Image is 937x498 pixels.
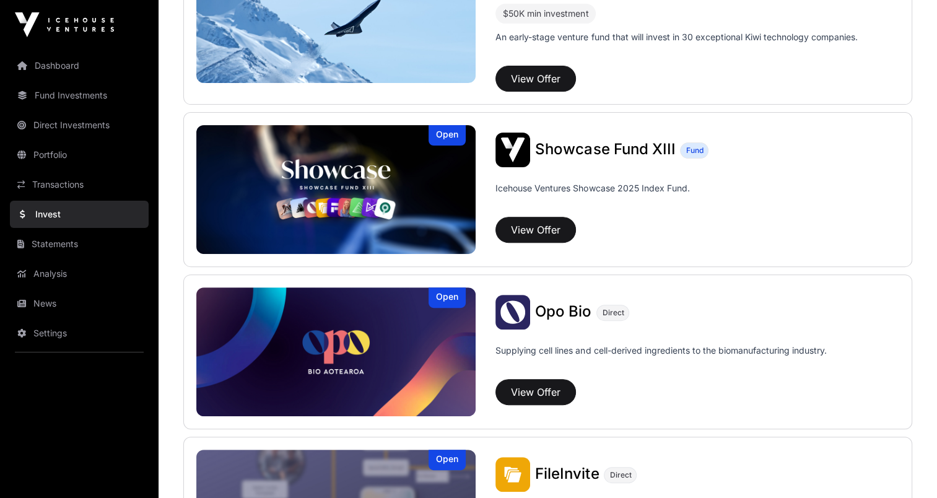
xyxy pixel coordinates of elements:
[535,302,591,320] span: Opo Bio
[602,308,624,318] span: Direct
[535,140,675,158] span: Showcase Fund XIII
[196,287,476,416] img: Opo Bio
[609,470,631,480] span: Direct
[495,295,530,330] img: Opo Bio
[15,12,114,37] img: Icehouse Ventures Logo
[196,125,476,254] img: Showcase Fund XIII
[10,82,149,109] a: Fund Investments
[10,111,149,139] a: Direct Investments
[10,171,149,198] a: Transactions
[495,379,576,405] button: View Offer
[535,304,591,320] a: Opo Bio
[503,6,588,21] div: $50K min investment
[535,142,675,158] a: Showcase Fund XIII
[495,66,576,92] button: View Offer
[495,4,596,24] div: $50K min investment
[10,230,149,258] a: Statements
[10,141,149,168] a: Portfolio
[686,146,703,155] span: Fund
[10,320,149,347] a: Settings
[875,439,937,498] iframe: Chat Widget
[10,52,149,79] a: Dashboard
[10,201,149,228] a: Invest
[10,260,149,287] a: Analysis
[495,217,576,243] button: View Offer
[495,344,826,357] p: Supplying cell lines and cell-derived ingredients to the biomanufacturing industry.
[429,450,466,470] div: Open
[495,182,689,194] p: Icehouse Ventures Showcase 2025 Index Fund.
[535,465,599,483] span: FileInvite
[495,31,857,43] p: An early-stage venture fund that will invest in 30 exceptional Kiwi technology companies.
[495,133,530,167] img: Showcase Fund XIII
[196,287,476,416] a: Opo BioOpen
[495,457,530,492] img: FileInvite
[10,290,149,317] a: News
[429,287,466,308] div: Open
[196,125,476,254] a: Showcase Fund XIIIOpen
[535,466,599,483] a: FileInvite
[429,125,466,146] div: Open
